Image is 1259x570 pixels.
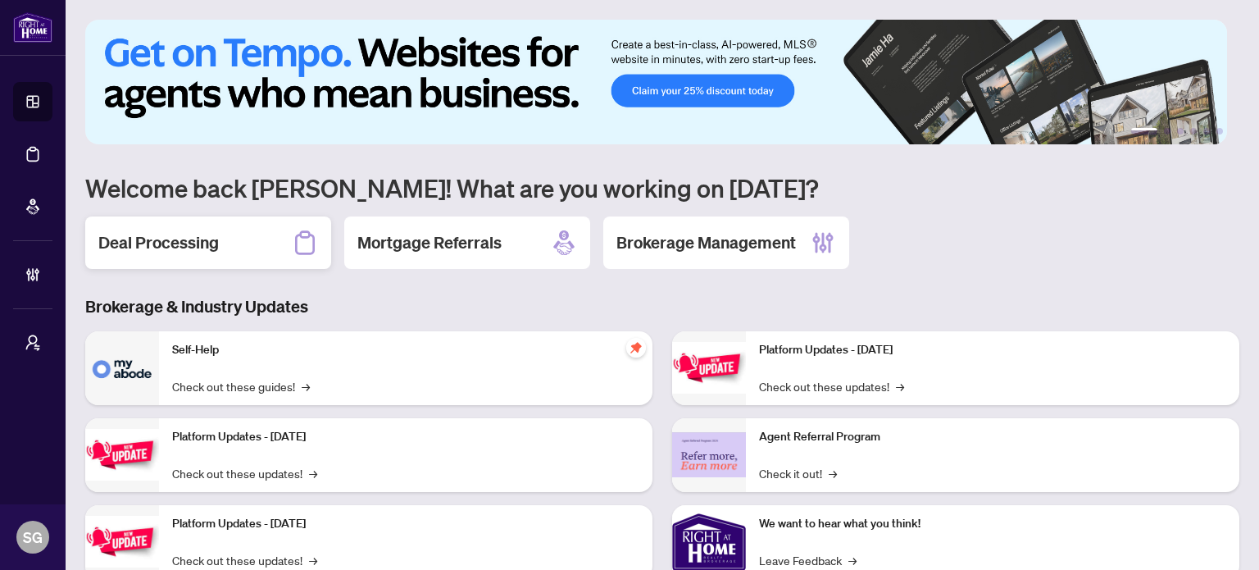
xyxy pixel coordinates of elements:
[172,515,639,533] p: Platform Updates - [DATE]
[759,464,837,482] a: Check it out!→
[896,377,904,395] span: →
[672,342,746,394] img: Platform Updates - June 23, 2025
[13,12,52,43] img: logo
[626,338,646,358] span: pushpin
[672,432,746,477] img: Agent Referral Program
[172,551,317,569] a: Check out these updates!→
[1203,128,1210,135] button: 5
[302,377,310,395] span: →
[172,428,639,446] p: Platform Updates - [DATE]
[98,231,219,254] h2: Deal Processing
[357,231,502,254] h2: Mortgage Referrals
[1131,128,1157,135] button: 1
[1164,128,1170,135] button: 2
[759,551,857,569] a: Leave Feedback→
[85,331,159,405] img: Self-Help
[759,428,1226,446] p: Agent Referral Program
[85,20,1227,144] img: Slide 0
[172,464,317,482] a: Check out these updates!→
[85,429,159,481] img: Platform Updates - September 16, 2025
[309,464,317,482] span: →
[759,515,1226,533] p: We want to hear what you think!
[309,551,317,569] span: →
[85,295,1239,318] h3: Brokerage & Industry Updates
[23,526,43,549] span: SG
[85,516,159,568] img: Platform Updates - July 21, 2025
[172,377,310,395] a: Check out these guides!→
[85,172,1239,203] h1: Welcome back [PERSON_NAME]! What are you working on [DATE]?
[1193,513,1243,562] button: Open asap
[25,335,41,351] span: user-switch
[759,377,904,395] a: Check out these updates!→
[1216,128,1223,135] button: 6
[1190,128,1197,135] button: 4
[848,551,857,569] span: →
[829,464,837,482] span: →
[616,231,796,254] h2: Brokerage Management
[759,341,1226,359] p: Platform Updates - [DATE]
[172,341,639,359] p: Self-Help
[1177,128,1184,135] button: 3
